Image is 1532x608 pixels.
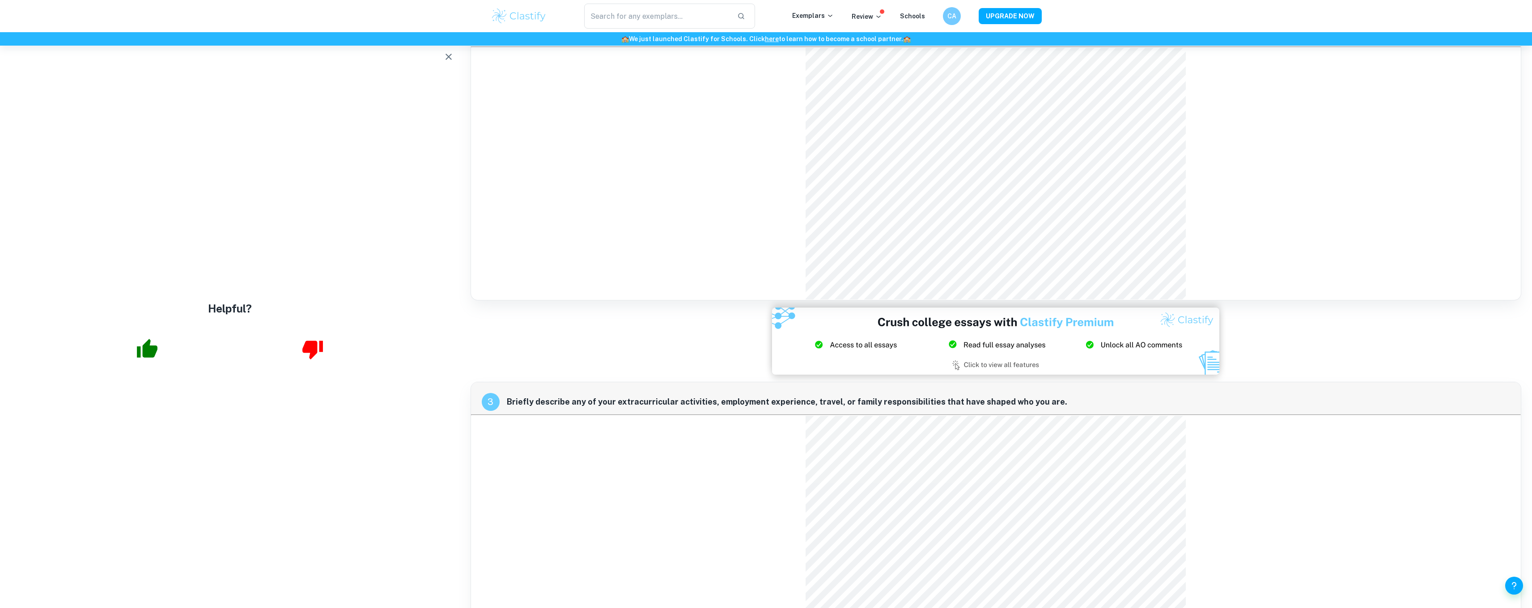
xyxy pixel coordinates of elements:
[491,7,547,25] img: Clastify logo
[943,7,961,25] button: CA
[2,34,1530,44] h6: We just launched Clastify for Schools. Click to learn how to become a school partner.
[621,35,629,42] span: 🏫
[208,300,252,317] h4: Helpful?
[584,4,730,29] input: Search for any exemplars...
[765,35,779,42] a: here
[903,35,911,42] span: 🏫
[852,12,882,21] p: Review
[946,11,957,21] h6: CA
[979,8,1042,24] button: UPGRADE NOW
[482,393,500,411] div: recipe
[507,396,1511,408] span: Briefly describe any of your extracurricular activities, employment experience, travel, or family...
[1505,577,1523,595] button: Help and Feedback
[792,11,834,21] p: Exemplars
[772,308,1219,375] img: Ad
[900,13,925,20] a: Schools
